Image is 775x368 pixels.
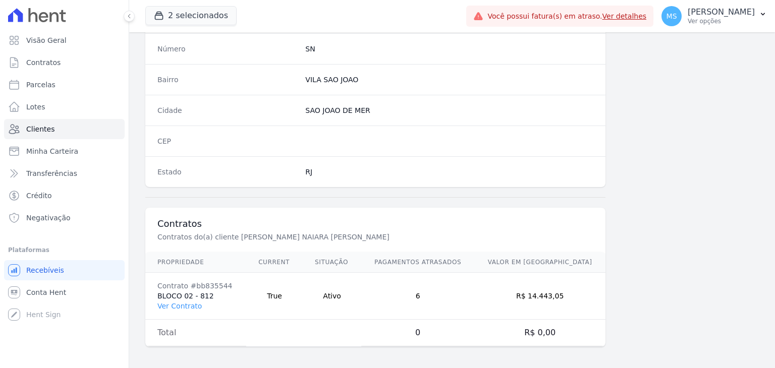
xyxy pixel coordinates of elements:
td: Total [145,320,246,346]
dd: SAO JOAO DE MER [305,105,593,115]
a: Parcelas [4,75,125,95]
a: Minha Carteira [4,141,125,161]
a: Contratos [4,52,125,73]
dt: Número [157,44,297,54]
span: Clientes [26,124,54,134]
span: Lotes [26,102,45,112]
td: True [246,273,303,320]
a: Crédito [4,186,125,206]
td: BLOCO 02 - 812 [145,273,246,320]
p: Ver opções [688,17,755,25]
th: Current [246,252,303,273]
th: Valor em [GEOGRAPHIC_DATA] [474,252,605,273]
td: R$ 14.443,05 [474,273,605,320]
button: MS [PERSON_NAME] Ver opções [653,2,775,30]
dd: RJ [305,167,593,177]
th: Situação [303,252,361,273]
h3: Contratos [157,218,593,230]
dt: Cidade [157,105,297,115]
a: Lotes [4,97,125,117]
a: Ver Contrato [157,302,202,310]
span: MS [667,13,677,20]
a: Visão Geral [4,30,125,50]
td: Ativo [303,273,361,320]
td: 6 [361,273,474,320]
a: Recebíveis [4,260,125,280]
span: Contratos [26,57,61,68]
dt: Bairro [157,75,297,85]
td: 0 [361,320,474,346]
td: R$ 0,00 [474,320,605,346]
span: Negativação [26,213,71,223]
div: Contrato #bb835544 [157,281,234,291]
span: Crédito [26,191,52,201]
a: Ver detalhes [602,12,647,20]
p: Contratos do(a) cliente [PERSON_NAME] NAIARA [PERSON_NAME] [157,232,496,242]
dt: CEP [157,136,297,146]
dd: SN [305,44,593,54]
div: Plataformas [8,244,121,256]
th: Propriedade [145,252,246,273]
a: Transferências [4,163,125,183]
span: Conta Hent [26,287,66,297]
button: 2 selecionados [145,6,237,25]
span: Minha Carteira [26,146,78,156]
a: Conta Hent [4,282,125,302]
dt: Estado [157,167,297,177]
a: Negativação [4,208,125,228]
p: [PERSON_NAME] [688,7,755,17]
span: Parcelas [26,80,56,90]
span: Você possui fatura(s) em atraso. [487,11,646,22]
dd: VILA SAO JOAO [305,75,593,85]
th: Pagamentos Atrasados [361,252,474,273]
a: Clientes [4,119,125,139]
span: Visão Geral [26,35,67,45]
span: Transferências [26,168,77,178]
span: Recebíveis [26,265,64,275]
